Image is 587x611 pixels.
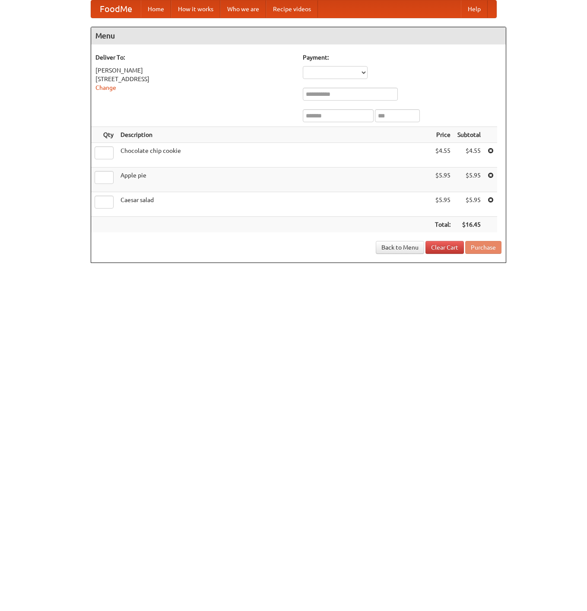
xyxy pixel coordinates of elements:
[465,241,501,254] button: Purchase
[91,0,141,18] a: FoodMe
[454,217,484,233] th: $16.45
[454,143,484,168] td: $4.55
[91,27,506,44] h4: Menu
[95,75,294,83] div: [STREET_ADDRESS]
[117,127,432,143] th: Description
[141,0,171,18] a: Home
[425,241,464,254] a: Clear Cart
[95,53,294,62] h5: Deliver To:
[220,0,266,18] a: Who we are
[91,127,117,143] th: Qty
[454,192,484,217] td: $5.95
[95,84,116,91] a: Change
[454,168,484,192] td: $5.95
[461,0,488,18] a: Help
[117,192,432,217] td: Caesar salad
[376,241,424,254] a: Back to Menu
[171,0,220,18] a: How it works
[432,192,454,217] td: $5.95
[432,168,454,192] td: $5.95
[117,168,432,192] td: Apple pie
[432,143,454,168] td: $4.55
[95,66,294,75] div: [PERSON_NAME]
[432,127,454,143] th: Price
[454,127,484,143] th: Subtotal
[432,217,454,233] th: Total:
[266,0,318,18] a: Recipe videos
[117,143,432,168] td: Chocolate chip cookie
[303,53,501,62] h5: Payment:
